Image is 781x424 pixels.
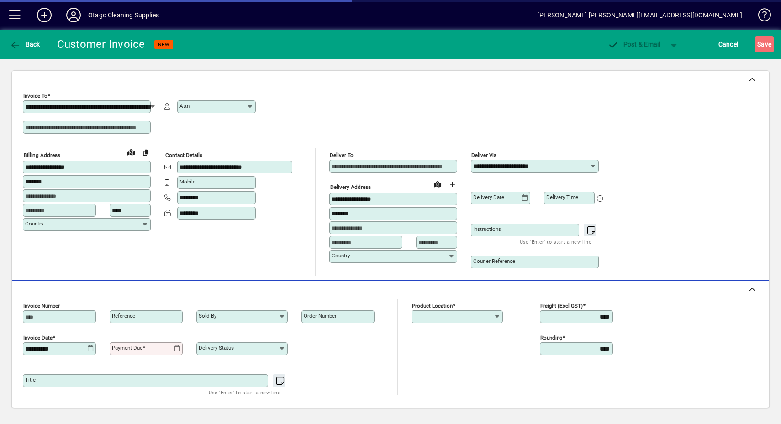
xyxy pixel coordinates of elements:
span: Product [707,405,744,419]
mat-label: Rounding [540,335,562,341]
mat-label: Title [25,377,36,383]
mat-label: Instructions [473,226,501,232]
a: Knowledge Base [751,2,770,31]
mat-label: Deliver via [471,152,496,158]
span: Product History [455,405,502,419]
a: View on map [124,145,138,159]
span: ave [757,37,771,52]
mat-label: Reference [112,313,135,319]
mat-label: Attn [179,103,190,109]
label: Show Line Volumes/Weights [533,408,618,417]
mat-hint: Use 'Enter' to start a new line [520,236,591,247]
div: Customer Invoice [57,37,145,52]
span: P [623,41,628,48]
span: S [757,41,761,48]
button: Cancel [716,36,741,52]
button: Product History [452,404,506,420]
button: Save [755,36,774,52]
label: Show Cost/Profit [645,408,698,417]
mat-label: Invoice number [23,303,60,309]
mat-label: Delivery time [546,194,578,200]
button: Back [7,36,42,52]
mat-hint: Use 'Enter' to start a new line [209,387,280,398]
mat-label: Deliver To [330,152,354,158]
mat-label: Invoice To [23,93,47,99]
mat-label: Country [332,252,350,259]
mat-label: Payment due [112,345,142,351]
div: [PERSON_NAME] [PERSON_NAME][EMAIL_ADDRESS][DOMAIN_NAME] [537,8,742,22]
button: Choose address [445,177,459,192]
mat-label: Courier Reference [473,258,515,264]
div: Otago Cleaning Supplies [88,8,159,22]
span: ost & Email [607,41,660,48]
mat-label: Freight (excl GST) [540,303,583,309]
span: Cancel [718,37,739,52]
mat-label: Order number [304,313,337,319]
mat-label: Product location [412,303,453,309]
span: NEW [158,42,169,47]
button: Post & Email [603,36,665,52]
button: Add [30,7,59,23]
span: Back [10,41,40,48]
mat-label: Delivery date [473,194,504,200]
mat-label: Sold by [199,313,216,319]
mat-label: Invoice date [23,335,53,341]
button: Copy to Delivery address [138,145,153,160]
a: View on map [430,177,445,191]
mat-label: Country [25,220,43,227]
mat-label: Delivery status [199,345,234,351]
button: Product [702,404,749,420]
mat-label: Mobile [179,178,195,185]
button: Profile [59,7,88,23]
